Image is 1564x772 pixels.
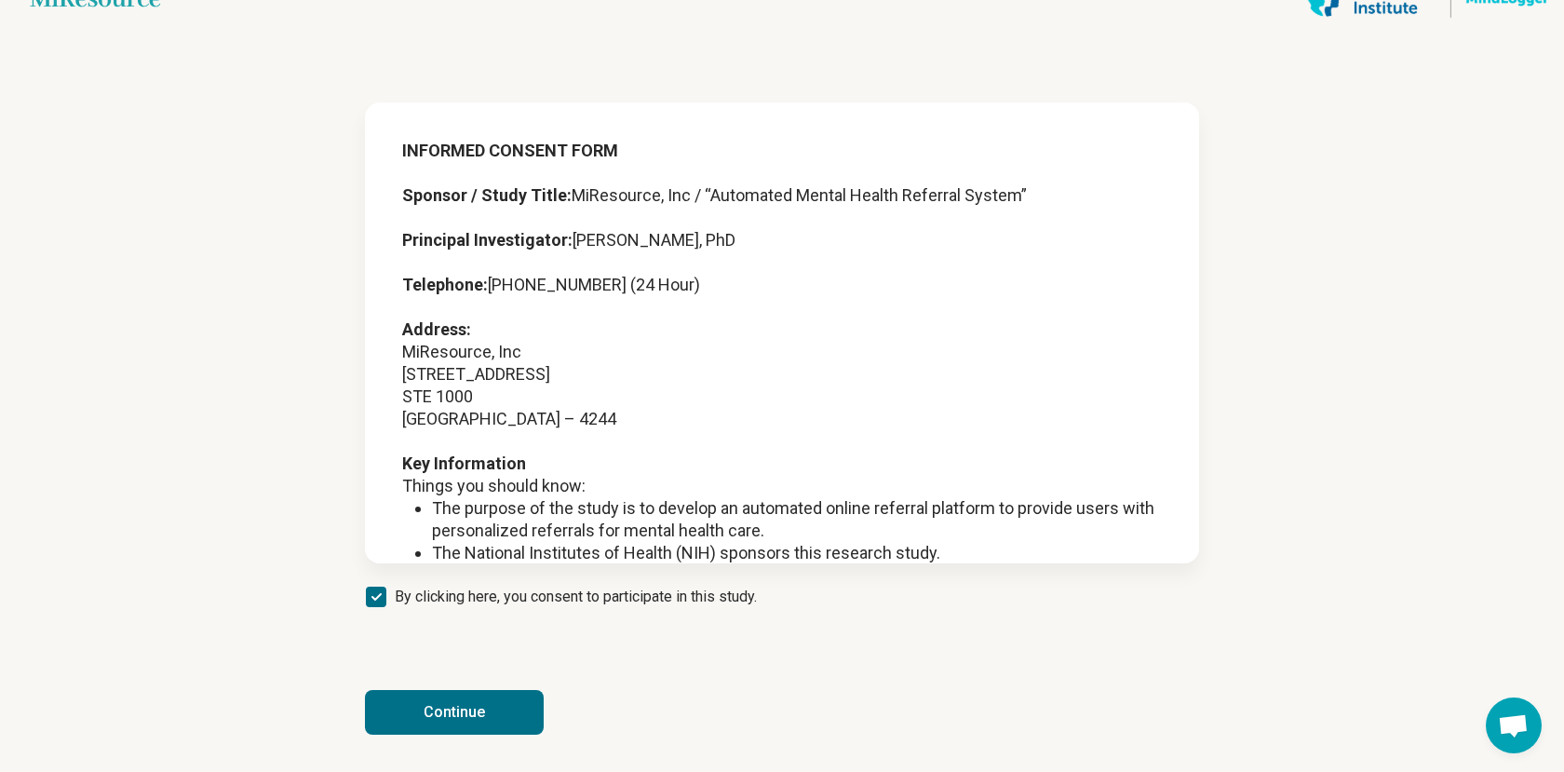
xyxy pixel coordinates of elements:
[402,274,1162,296] p: [PHONE_NUMBER] (24 Hour)
[402,319,471,339] strong: Address:
[432,497,1162,542] li: The purpose of the study is to develop an automated online referral platform to provide users wit...
[402,318,1162,430] p: MiResource, Inc [STREET_ADDRESS] STE 1000 [GEOGRAPHIC_DATA] – 4244
[365,690,544,735] button: Continue
[402,184,1162,207] p: MiResource, Inc / “Automated Mental Health Referral System”
[432,542,1162,564] li: The National Institutes of Health (NIH) sponsors this research study.
[402,229,1162,251] p: [PERSON_NAME], PhD
[402,275,488,294] strong: Telephone:
[402,185,572,205] strong: Sponsor / Study Title:
[395,586,757,608] span: By clicking here, you consent to participate in this study.
[1486,698,1542,753] div: Open chat
[402,230,573,250] strong: Principal Investigator:
[402,475,1162,497] p: Things you should know:
[402,141,618,160] strong: INFORMED CONSENT FORM
[402,454,526,473] strong: Key Information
